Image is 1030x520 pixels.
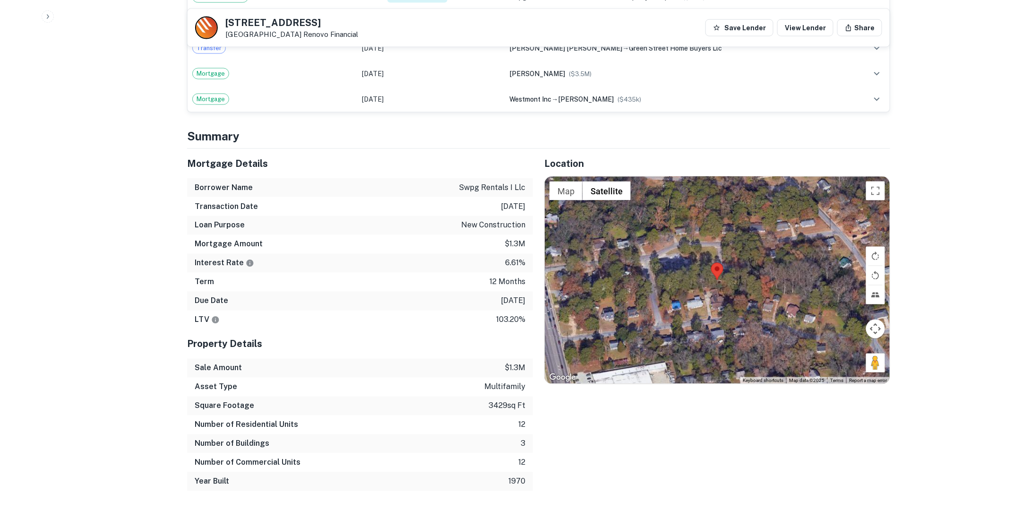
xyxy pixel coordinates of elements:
[837,19,882,36] button: Share
[195,476,229,487] h6: Year Built
[489,277,525,288] p: 12 months
[558,95,614,103] span: [PERSON_NAME]
[705,19,773,36] button: Save Lender
[303,30,358,38] a: Renovo Financial
[544,156,890,171] h5: Location
[849,378,887,383] a: Report a map error
[509,70,565,78] span: [PERSON_NAME]
[866,286,885,304] button: Tilt map
[743,378,783,384] button: Keyboard shortcuts
[211,316,220,324] svg: LTVs displayed on the website are for informational purposes only and may be reported incorrectly...
[509,44,622,52] span: [PERSON_NAME] [PERSON_NAME]
[195,438,269,450] h6: Number of Buildings
[187,156,533,171] h5: Mortgage Details
[195,220,245,231] h6: Loan Purpose
[187,337,533,351] h5: Property Details
[866,354,885,373] button: Drag Pegman onto the map to open Street View
[195,277,214,288] h6: Term
[195,258,254,269] h6: Interest Rate
[489,400,525,412] p: 3429 sq ft
[629,44,722,52] span: green street home buyers llc
[508,476,525,487] p: 1970
[505,239,525,250] p: $1.3m
[501,295,525,307] p: [DATE]
[496,314,525,326] p: 103.20%
[193,69,229,78] span: Mortgage
[618,96,641,103] span: ($ 435k )
[484,381,525,393] p: multifamily
[195,314,220,326] h6: LTV
[547,372,578,384] img: Google
[547,372,578,384] a: Open this area in Google Maps (opens a new window)
[866,247,885,266] button: Rotate map clockwise
[195,295,228,307] h6: Due Date
[193,43,225,53] span: Transfer
[246,259,254,268] svg: The interest rates displayed on the website are for informational purposes only and may be report...
[461,220,525,231] p: new construction
[518,457,525,468] p: 12
[509,94,845,104] div: →
[225,18,358,27] h5: [STREET_ADDRESS]
[521,438,525,450] p: 3
[869,91,885,107] button: expand row
[195,400,254,412] h6: Square Footage
[195,182,253,193] h6: Borrower Name
[789,378,824,383] span: Map data ©2025
[509,43,845,53] div: →
[777,19,833,36] a: View Lender
[869,66,885,82] button: expand row
[195,201,258,212] h6: Transaction Date
[357,35,505,61] td: [DATE]
[830,378,843,383] a: Terms (opens in new tab)
[505,363,525,374] p: $1.3m
[583,182,631,200] button: Show satellite imagery
[866,182,885,200] button: Toggle fullscreen view
[869,40,885,56] button: expand row
[509,95,551,103] span: westmont inc
[983,444,1030,490] iframe: Chat Widget
[866,320,885,338] button: Map camera controls
[569,70,592,78] span: ($ 3.5M )
[866,266,885,285] button: Rotate map counterclockwise
[549,182,583,200] button: Show street map
[195,381,237,393] h6: Asset Type
[195,457,300,468] h6: Number of Commercial Units
[357,87,505,112] td: [DATE]
[225,30,358,39] p: [GEOGRAPHIC_DATA]
[357,61,505,87] td: [DATE]
[195,239,263,250] h6: Mortgage Amount
[195,363,242,374] h6: Sale Amount
[193,95,229,104] span: Mortgage
[459,182,525,193] p: swpg rentals i llc
[187,128,890,145] h4: Summary
[501,201,525,212] p: [DATE]
[505,258,525,269] p: 6.61%
[518,419,525,431] p: 12
[195,419,298,431] h6: Number of Residential Units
